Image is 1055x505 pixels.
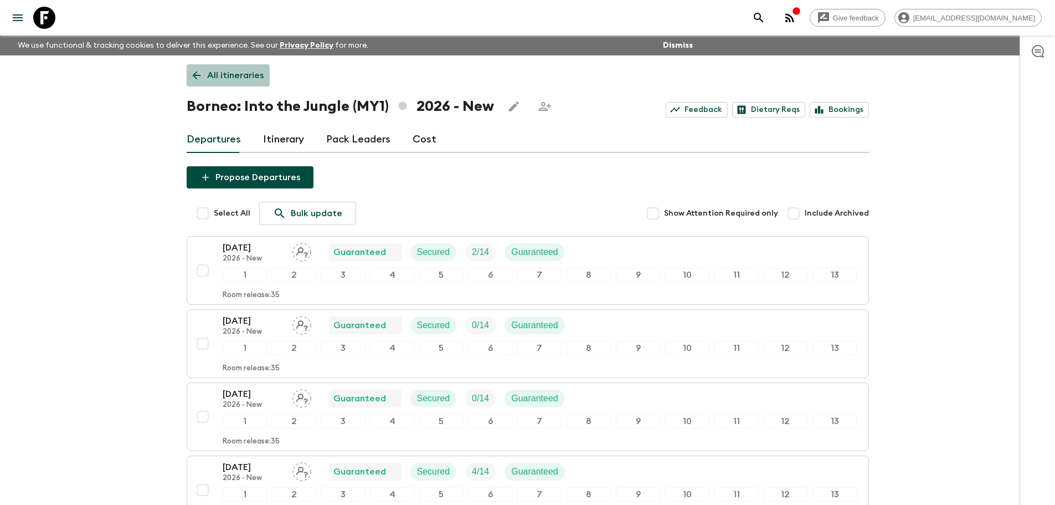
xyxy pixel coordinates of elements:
[419,268,464,282] div: 5
[468,268,513,282] div: 6
[748,7,770,29] button: search adventures
[223,461,284,474] p: [DATE]
[280,42,333,49] a: Privacy Policy
[664,208,778,219] span: Show Attention Required only
[187,236,869,305] button: [DATE]2026 - NewAssign pack leaderGuaranteedSecuredTrip FillGuaranteed12345678910111213Room relea...
[410,243,457,261] div: Secured
[223,341,267,355] div: 1
[472,465,489,478] p: 4 / 14
[567,268,611,282] div: 8
[370,414,415,429] div: 4
[810,9,886,27] a: Give feedback
[417,392,450,405] p: Secured
[714,414,759,429] div: 11
[370,487,415,502] div: 4
[666,102,728,118] a: Feedback
[567,487,611,502] div: 8
[468,414,513,429] div: 6
[511,319,558,332] p: Guaranteed
[271,487,316,502] div: 2
[223,474,284,483] p: 2026 - New
[567,341,611,355] div: 8
[223,414,267,429] div: 1
[291,207,342,220] p: Bulk update
[292,392,311,401] span: Assign pack leader
[517,268,562,282] div: 7
[223,291,280,300] p: Room release: 35
[616,487,661,502] div: 9
[326,126,390,153] a: Pack Leaders
[511,392,558,405] p: Guaranteed
[187,382,869,451] button: [DATE]2026 - NewAssign pack leaderGuaranteedSecuredTrip FillGuaranteed12345678910111213Room relea...
[223,328,284,336] p: 2026 - New
[472,319,489,332] p: 0 / 14
[321,341,366,355] div: 3
[419,487,464,502] div: 5
[827,14,885,22] span: Give feedback
[534,95,556,118] span: Share this itinerary
[223,401,284,410] p: 2026 - New
[223,254,284,263] p: 2026 - New
[419,341,464,355] div: 5
[714,341,759,355] div: 11
[410,463,457,481] div: Secured
[292,246,311,255] span: Assign pack leader
[187,166,313,188] button: Propose Departures
[410,317,457,334] div: Secured
[567,414,611,429] div: 8
[321,268,366,282] div: 3
[271,341,316,355] div: 2
[410,390,457,407] div: Secured
[714,268,759,282] div: 11
[517,487,562,502] div: 7
[214,208,250,219] span: Select All
[812,268,857,282] div: 13
[763,268,808,282] div: 12
[714,487,759,502] div: 11
[812,341,857,355] div: 13
[472,392,489,405] p: 0 / 14
[223,314,284,328] p: [DATE]
[660,38,696,53] button: Dismiss
[7,7,29,29] button: menu
[259,202,356,225] a: Bulk update
[810,102,869,118] a: Bookings
[805,208,869,219] span: Include Archived
[465,463,496,481] div: Trip Fill
[665,268,709,282] div: 10
[187,64,270,86] a: All itineraries
[517,341,562,355] div: 7
[321,487,366,502] div: 3
[370,268,415,282] div: 4
[894,9,1042,27] div: [EMAIL_ADDRESS][DOMAIN_NAME]
[417,465,450,478] p: Secured
[271,268,316,282] div: 2
[413,126,436,153] a: Cost
[207,69,264,82] p: All itineraries
[223,387,284,401] p: [DATE]
[333,465,386,478] p: Guaranteed
[465,243,496,261] div: Trip Fill
[472,246,489,259] p: 2 / 14
[517,414,562,429] div: 7
[665,487,709,502] div: 10
[616,341,661,355] div: 9
[468,341,513,355] div: 6
[511,465,558,478] p: Guaranteed
[333,246,386,259] p: Guaranteed
[812,487,857,502] div: 13
[321,414,366,429] div: 3
[503,95,525,118] button: Edit this itinerary
[187,126,241,153] a: Departures
[763,487,808,502] div: 12
[223,268,267,282] div: 1
[333,319,386,332] p: Guaranteed
[465,317,496,334] div: Trip Fill
[271,414,316,429] div: 2
[292,319,311,328] span: Assign pack leader
[419,414,464,429] div: 5
[417,246,450,259] p: Secured
[263,126,304,153] a: Itinerary
[616,414,661,429] div: 9
[223,487,267,502] div: 1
